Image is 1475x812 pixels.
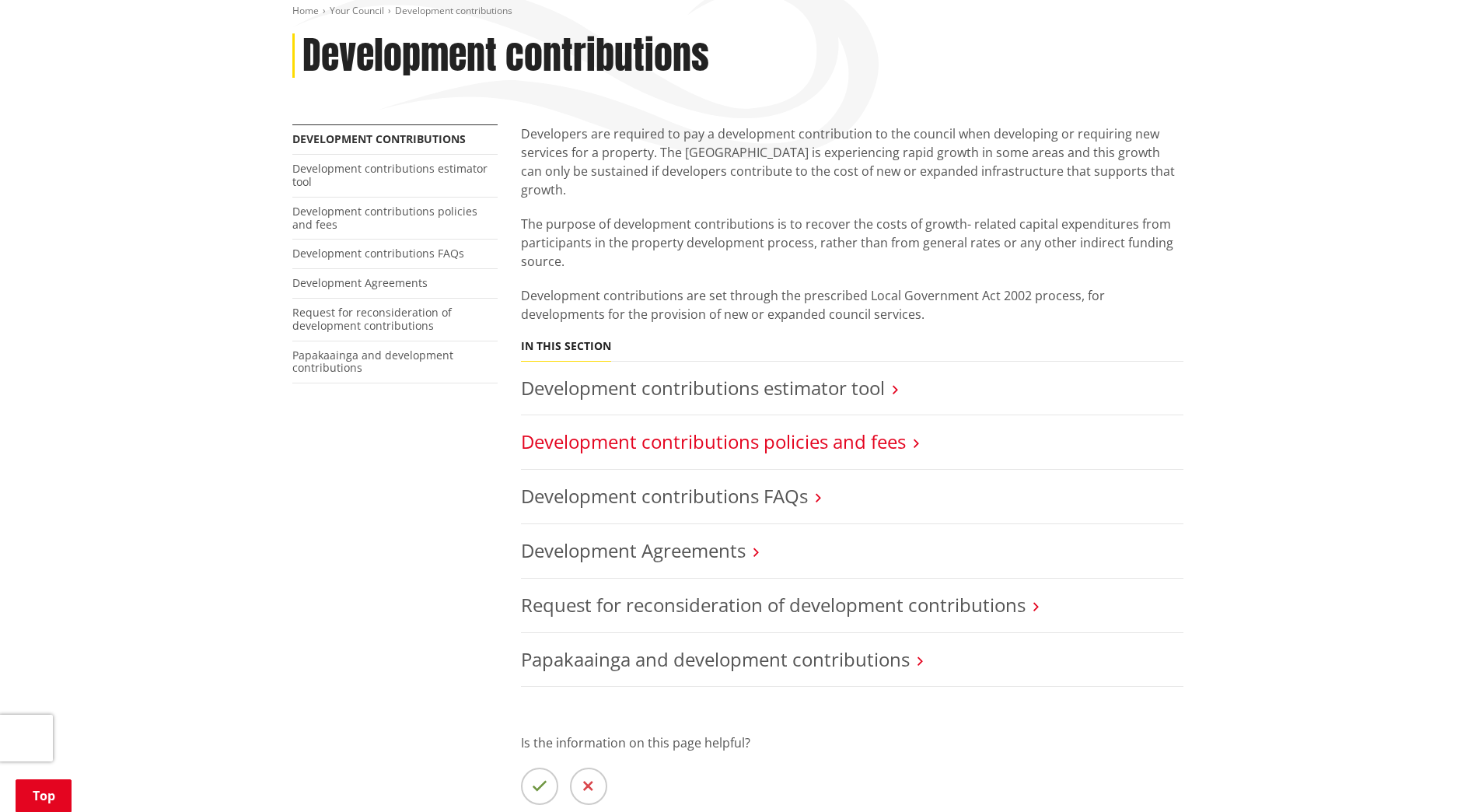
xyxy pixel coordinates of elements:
a: Development contributions policies and fees [521,429,906,454]
a: Request for reconsideration of development contributions [292,305,452,333]
a: Development contributions [292,131,466,146]
p: The purpose of development contributions is to recover the costs of growth- related capital expen... [521,215,1183,271]
h1: Development contributions [302,33,709,79]
a: Papakaainga and development contributions [521,646,910,672]
nav: breadcrumb [292,5,1183,18]
p: Is the information on this page helpful? [521,733,1183,752]
a: Development contributions FAQs [521,483,808,509]
a: Home [292,4,319,17]
a: Development contributions estimator tool [292,161,488,189]
a: Request for reconsideration of development contributions [521,592,1026,618]
a: Your Council [330,4,384,17]
a: Development contributions FAQs [292,246,464,261]
span: Development contributions [395,4,512,17]
p: Development contributions are set through the prescribed Local Government Act 2002 process, for d... [521,286,1183,324]
a: Papakaainga and development contributions [292,348,453,376]
p: Developers are required to pay a development contribution to the council when developing or requi... [521,124,1183,199]
h5: In this section [521,340,611,353]
a: Development Agreements [292,275,428,290]
a: Development Agreements [521,537,746,563]
a: Development contributions policies and fees [292,204,477,232]
a: Top [16,779,72,812]
a: Development contributions estimator tool [521,375,885,401]
iframe: Messenger Launcher [1403,747,1459,803]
